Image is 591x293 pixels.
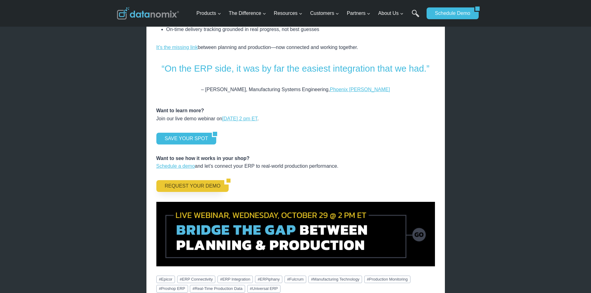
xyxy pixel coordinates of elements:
[427,7,474,19] a: Schedule Demo
[330,87,390,92] a: Phoenix [PERSON_NAME]
[156,45,198,50] a: It’s the missing link
[196,9,221,17] span: Products
[166,23,435,33] li: On-time delivery tracking grounded in real progress, not best guesses
[156,180,225,192] a: REQUEST YOUR DEMO
[3,166,99,290] iframe: Popup CTA
[310,9,339,17] span: Customers
[255,276,283,283] a: #ERPiphany
[156,104,435,123] p: Join our live demo webinar on .
[250,286,252,291] span: #
[287,277,289,282] span: #
[311,277,313,282] span: #
[274,9,302,17] span: Resources
[159,277,161,282] span: #
[347,9,370,17] span: Partners
[284,276,307,283] a: #Fulcrum
[156,108,204,113] strong: Want to learn more?
[412,10,419,24] a: Search
[194,3,423,24] nav: Primary Navigation
[156,285,188,292] a: #Proshop ERP
[193,286,195,291] span: #
[247,285,281,292] a: #Universal ERP
[117,7,179,20] img: Datanomix
[156,154,435,170] p: and let’s connect your ERP to real-world production performance.
[257,277,260,282] span: #
[217,276,253,283] a: #ERP Integration
[156,133,212,144] a: SAVE YOUR SPOT
[180,277,182,282] span: #
[159,286,161,291] span: #
[364,276,410,283] a: #Production Monitoring
[308,276,362,283] a: #Manufacturing Technology
[367,277,369,282] span: #
[222,116,257,121] a: [DATE] 2 pm ET
[156,163,195,169] a: Schedule a demo
[220,277,222,282] span: #
[156,276,175,283] a: #Epicor
[156,43,435,51] p: between planning and production—now connected and working together.
[190,285,245,292] a: #Real-Time Production Data
[156,156,250,161] strong: Want to see how it works in your shop?
[378,9,404,17] span: About Us
[156,86,435,94] p: – [PERSON_NAME], Manufacturing Systems Engineering,
[156,61,435,76] p: “On the ERP side, it was by far the easiest integration that we had.”
[177,276,216,283] a: #ERP Connectivity
[229,9,266,17] span: The Difference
